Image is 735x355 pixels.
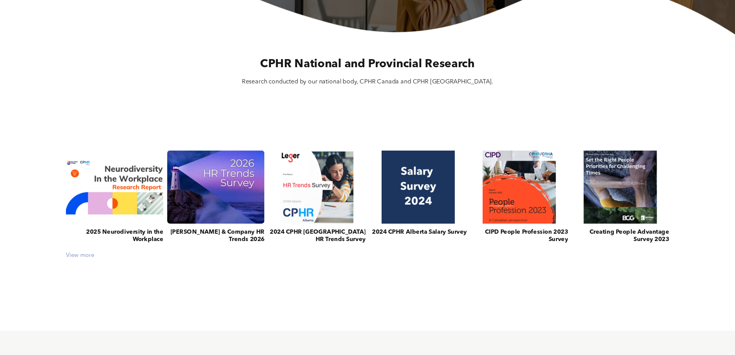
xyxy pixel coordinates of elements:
[62,252,673,259] div: View more
[572,229,669,243] h3: Creating People Advantage Survey 2023
[372,229,467,236] h3: 2024 CPHR Alberta Salary Survey
[242,79,493,85] span: Research conducted by our national body, CPHR Canada and CPHR [GEOGRAPHIC_DATA].
[470,229,568,243] h3: CIPD People Profession 2023 Survey
[167,229,265,243] h3: [PERSON_NAME] & Company HR Trends 2026
[260,58,475,70] span: CPHR National and Provincial Research
[268,229,366,243] h3: 2024 CPHR [GEOGRAPHIC_DATA] HR Trends Survey
[66,229,164,243] h3: 2025 Neurodiversity in the Workplace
